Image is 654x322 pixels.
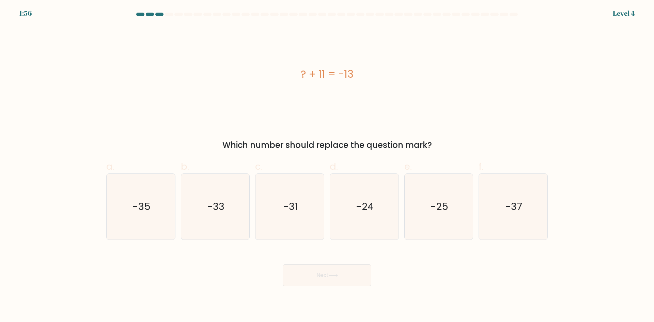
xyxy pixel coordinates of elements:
span: b. [181,160,189,173]
text: -33 [207,200,224,213]
div: Level 4 [613,8,635,18]
text: -25 [430,200,448,213]
span: f. [479,160,483,173]
div: ? + 11 = -13 [106,66,548,82]
span: e. [404,160,412,173]
div: Which number should replace the question mark? [110,139,544,151]
text: -37 [505,200,523,213]
text: -31 [283,200,298,213]
text: -35 [133,200,151,213]
div: 1:56 [19,8,32,18]
button: Next [283,264,371,286]
span: a. [106,160,114,173]
span: c. [255,160,263,173]
text: -24 [356,200,374,213]
span: d. [330,160,338,173]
